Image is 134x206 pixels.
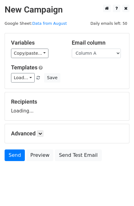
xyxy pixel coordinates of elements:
[11,73,35,83] a: Load...
[5,5,129,15] h2: New Campaign
[88,20,129,27] span: Daily emails left: 50
[88,21,129,26] a: Daily emails left: 50
[11,98,123,105] h5: Recipients
[32,21,67,26] a: Data from August
[11,98,123,114] div: Loading...
[5,149,25,161] a: Send
[55,149,101,161] a: Send Test Email
[44,73,60,83] button: Save
[72,39,123,46] h5: Email column
[11,39,63,46] h5: Variables
[11,130,123,137] h5: Advanced
[5,21,67,26] small: Google Sheet:
[26,149,53,161] a: Preview
[11,49,48,58] a: Copy/paste...
[11,64,37,71] a: Templates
